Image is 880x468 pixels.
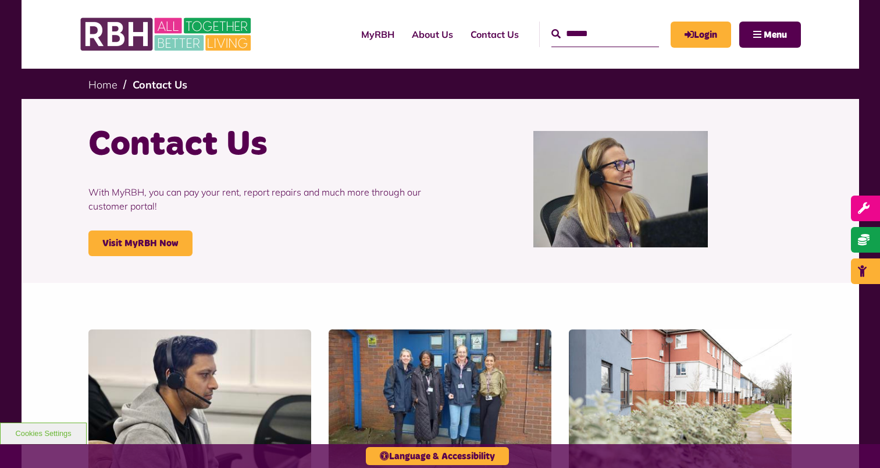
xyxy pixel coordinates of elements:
button: Navigation [739,22,801,48]
iframe: Netcall Web Assistant for live chat [828,416,880,468]
img: RBH [80,12,254,57]
a: MyRBH [352,19,403,50]
img: Contact Centre February 2024 (1) [533,131,708,247]
a: MyRBH [671,22,731,48]
h1: Contact Us [88,122,432,168]
button: Language & Accessibility [366,447,509,465]
a: Contact Us [462,19,528,50]
span: Menu [764,30,787,40]
a: Home [88,78,117,91]
a: Visit MyRBH Now [88,231,193,256]
a: About Us [403,19,462,50]
p: With MyRBH, you can pay your rent, report repairs and much more through our customer portal! [88,168,432,231]
a: Contact Us [133,78,187,91]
